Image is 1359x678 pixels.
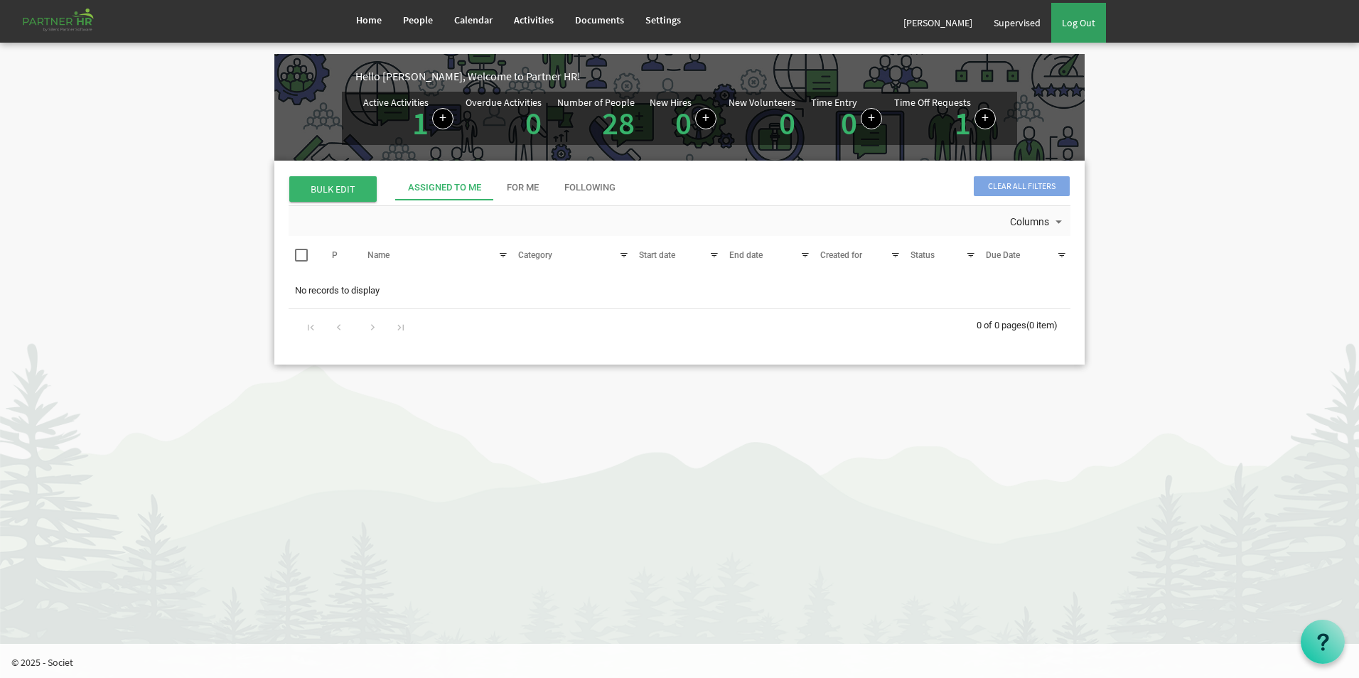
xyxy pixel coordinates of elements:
div: Assigned To Me [408,181,481,195]
div: Go to last page [391,316,410,336]
a: Create a new time off request [974,108,996,129]
span: Calendar [454,14,493,26]
a: Supervised [983,3,1051,43]
div: Time Off Requests [894,97,971,107]
a: 1 [955,103,971,143]
a: Create a new Activity [432,108,453,129]
div: Total number of active people in Partner HR [557,97,638,139]
div: Number of active time off requests [894,97,996,139]
div: New Hires [650,97,692,107]
span: Supervised [994,16,1041,29]
td: No records to display [289,277,1070,304]
div: Activities assigned to you for which the Due Date is passed [466,97,545,139]
a: 0 [525,103,542,143]
span: Columns [1009,213,1051,231]
a: Add new person to Partner HR [695,108,716,129]
div: Go to first page [301,316,321,336]
span: Created for [820,250,862,260]
span: Documents [575,14,624,26]
a: Log hours [861,108,882,129]
a: 0 [841,103,857,143]
div: For Me [507,181,539,195]
span: 0 of 0 pages [977,320,1026,330]
span: End date [729,250,763,260]
div: New Volunteers [729,97,795,107]
span: P [332,250,338,260]
span: Due Date [986,250,1020,260]
div: Volunteer hired in the last 7 days [729,97,799,139]
span: Activities [514,14,554,26]
div: Following [564,181,616,195]
div: Number of People [557,97,635,107]
span: Status [911,250,935,260]
span: Category [518,250,552,260]
a: 28 [602,103,635,143]
div: Number of active Activities in Partner HR [363,97,453,139]
div: Overdue Activities [466,97,542,107]
span: Clear all filters [974,176,1070,196]
a: 1 [412,103,429,143]
a: 0 [779,103,795,143]
span: Settings [645,14,681,26]
div: Number of Time Entries [811,97,882,139]
button: Columns [1007,213,1068,232]
span: Home [356,14,382,26]
div: tab-header [395,175,1177,200]
a: 0 [675,103,692,143]
span: Start date [639,250,675,260]
a: Log Out [1051,3,1106,43]
div: Go to previous page [329,316,348,336]
div: Columns [1007,206,1068,236]
div: Go to next page [363,316,382,336]
div: Hello [PERSON_NAME], Welcome to Partner HR! [355,68,1085,85]
div: People hired in the last 7 days [650,97,716,139]
span: Name [367,250,390,260]
a: [PERSON_NAME] [893,3,983,43]
span: BULK EDIT [289,176,377,202]
div: Time Entry [811,97,857,107]
div: Active Activities [363,97,429,107]
div: 0 of 0 pages (0 item) [977,309,1070,339]
span: (0 item) [1026,320,1058,330]
span: People [403,14,433,26]
p: © 2025 - Societ [11,655,1359,669]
